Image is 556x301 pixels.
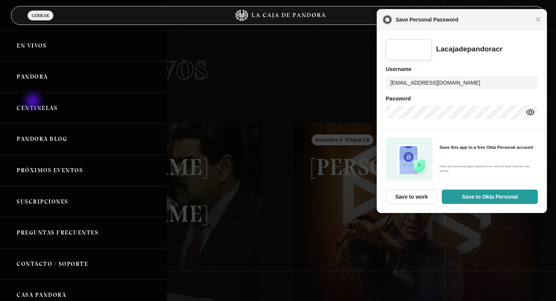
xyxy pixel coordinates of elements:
[32,13,49,18] span: Cerrar
[392,15,535,24] span: Save Personal Password
[440,145,536,150] h5: Save this app to a free Okta Personal account
[440,164,536,173] span: Keep your personal apps separate from work so they're private and secure.
[386,190,437,204] button: Save to work
[436,45,503,54] div: Lacajadepandoracr
[535,17,541,22] span: Close
[34,20,47,25] span: Menu
[386,65,538,74] h6: Username
[386,94,538,103] h6: Password
[442,190,538,204] button: Save to Okta Personal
